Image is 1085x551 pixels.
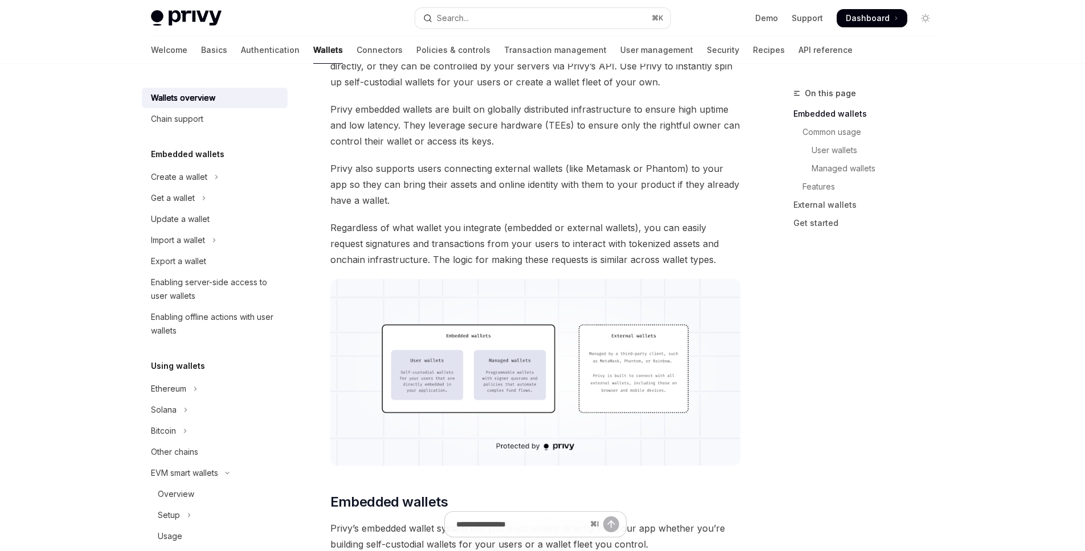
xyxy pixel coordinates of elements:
a: Security [707,36,739,64]
a: Other chains [142,442,288,462]
div: Update a wallet [151,212,210,226]
span: These wallets can be embedded within your application to have users interact with them directly, ... [330,42,741,90]
a: Policies & controls [416,36,490,64]
a: Demo [755,13,778,24]
button: Toggle Bitcoin section [142,421,288,441]
span: Dashboard [846,13,890,24]
div: Enabling offline actions with user wallets [151,310,281,338]
span: On this page [805,87,856,100]
a: API reference [799,36,853,64]
a: User wallets [793,141,944,159]
div: Export a wallet [151,254,206,268]
div: Bitcoin [151,424,176,438]
span: ⌘ K [652,14,664,23]
a: Get started [793,214,944,232]
button: Toggle dark mode [916,9,935,27]
div: Create a wallet [151,170,207,184]
a: Features [793,178,944,196]
button: Toggle Import a wallet section [142,230,288,250]
a: Chain support [142,109,288,129]
a: Enabling server-side access to user wallets [142,272,288,306]
button: Toggle Solana section [142,400,288,420]
button: Toggle EVM smart wallets section [142,463,288,483]
div: Setup [158,508,180,522]
a: Connectors [357,36,403,64]
button: Toggle Setup section [142,505,288,525]
img: light logo [151,10,222,26]
a: Managed wallets [793,159,944,178]
a: Support [792,13,823,24]
a: Recipes [753,36,785,64]
a: Wallets [313,36,343,64]
a: Usage [142,526,288,546]
h5: Embedded wallets [151,147,224,161]
input: Ask a question... [456,512,586,537]
a: Wallets overview [142,88,288,108]
a: User management [620,36,693,64]
span: Regardless of what wallet you integrate (embedded or external wallets), you can easily request si... [330,220,741,268]
a: Welcome [151,36,187,64]
button: Toggle Get a wallet section [142,188,288,208]
a: Export a wallet [142,251,288,272]
div: Solana [151,403,177,417]
a: Basics [201,36,227,64]
div: Chain support [151,112,203,126]
div: Overview [158,487,194,501]
button: Open search [415,8,670,28]
span: Embedded wallets [330,493,448,511]
div: Enabling server-side access to user wallets [151,275,281,303]
a: Enabling offline actions with user wallets [142,307,288,341]
span: Privy also supports users connecting external wallets (like Metamask or Phantom) to your app so t... [330,161,741,208]
a: Update a wallet [142,209,288,229]
h5: Using wallets [151,359,205,373]
button: Send message [603,516,619,532]
span: Privy embedded wallets are built on globally distributed infrastructure to ensure high uptime and... [330,101,741,149]
a: Overview [142,484,288,504]
a: Authentication [241,36,300,64]
img: images/walletoverview.png [330,279,741,466]
a: Transaction management [504,36,607,64]
button: Toggle Ethereum section [142,379,288,399]
div: Import a wallet [151,233,205,247]
a: Common usage [793,123,944,141]
div: Other chains [151,445,198,459]
div: Ethereum [151,382,186,396]
div: Usage [158,529,182,543]
a: Dashboard [837,9,907,27]
div: Search... [437,11,469,25]
button: Toggle Create a wallet section [142,167,288,187]
a: Embedded wallets [793,105,944,123]
a: External wallets [793,196,944,214]
div: Get a wallet [151,191,195,205]
div: Wallets overview [151,91,215,105]
div: EVM smart wallets [151,466,218,480]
